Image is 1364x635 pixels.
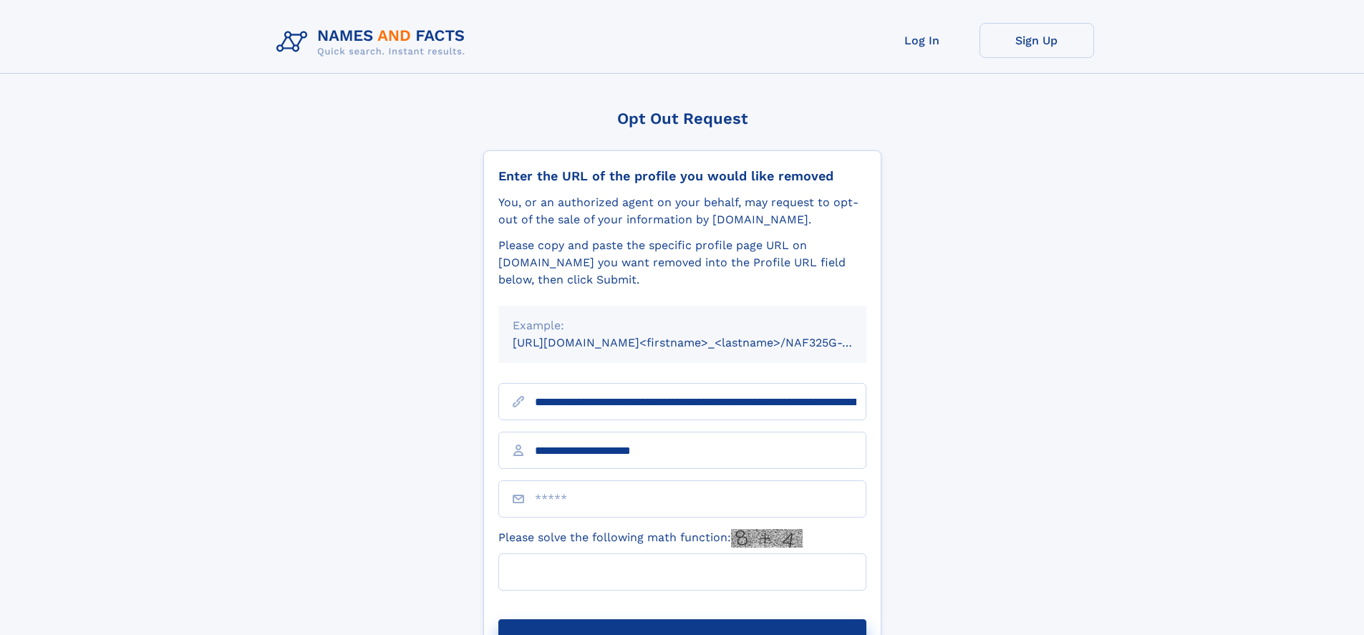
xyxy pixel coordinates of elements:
[980,23,1094,58] a: Sign Up
[271,23,477,62] img: Logo Names and Facts
[865,23,980,58] a: Log In
[498,529,803,548] label: Please solve the following math function:
[498,168,866,184] div: Enter the URL of the profile you would like removed
[513,317,852,334] div: Example:
[513,336,894,349] small: [URL][DOMAIN_NAME]<firstname>_<lastname>/NAF325G-xxxxxxxx
[498,194,866,228] div: You, or an authorized agent on your behalf, may request to opt-out of the sale of your informatio...
[483,110,881,127] div: Opt Out Request
[498,237,866,289] div: Please copy and paste the specific profile page URL on [DOMAIN_NAME] you want removed into the Pr...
